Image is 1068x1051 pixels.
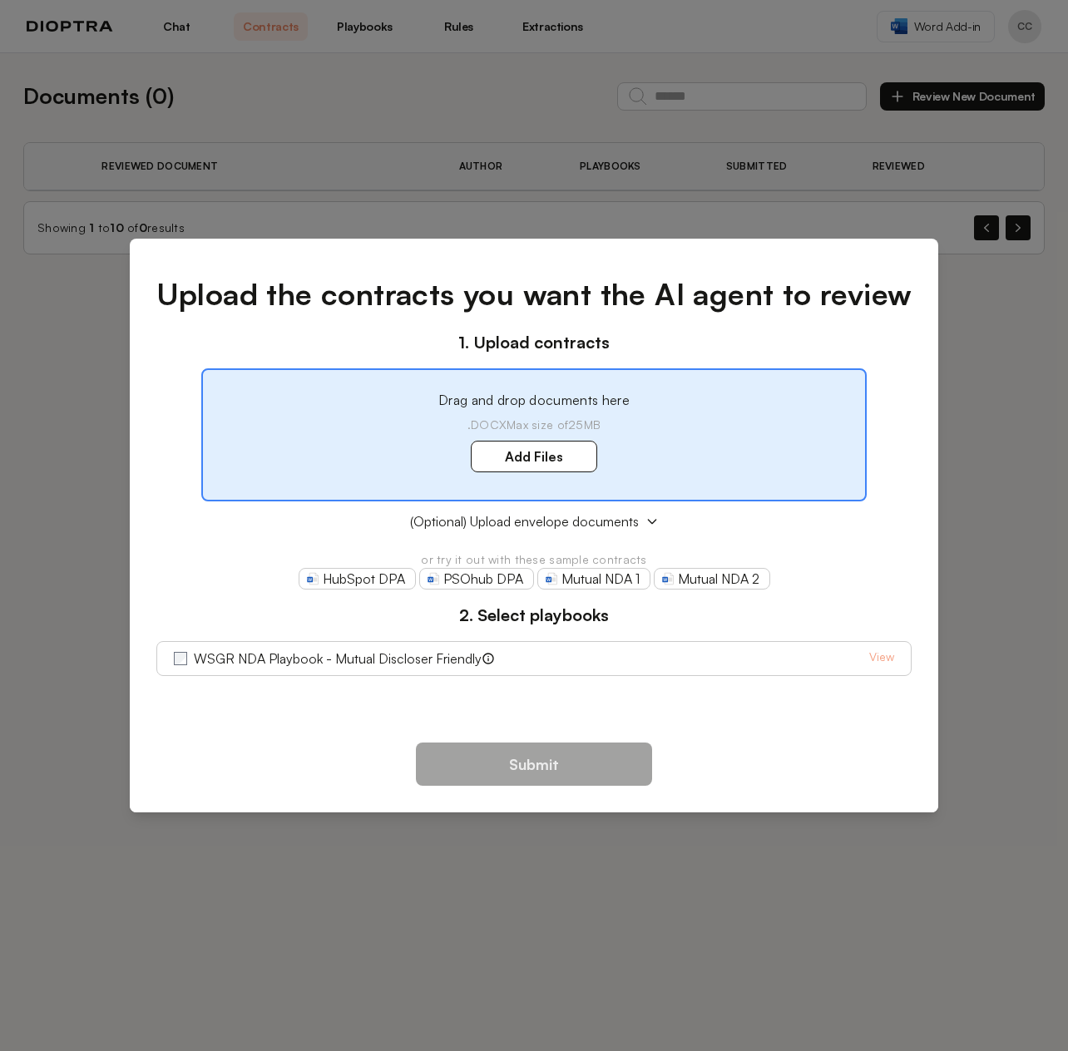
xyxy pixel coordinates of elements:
label: WSGR NDA Playbook - Mutual Discloser Friendly [194,649,482,669]
h3: 2. Select playbooks [156,603,912,628]
label: Add Files [471,441,597,472]
button: (Optional) Upload envelope documents [156,511,912,531]
a: HubSpot DPA [299,568,416,590]
a: Mutual NDA 2 [654,568,770,590]
a: View [869,649,894,669]
h1: Upload the contracts you want the AI agent to review [156,272,912,317]
p: Drag and drop documents here [223,390,845,410]
span: (Optional) Upload envelope documents [410,511,639,531]
h3: 1. Upload contracts [156,330,912,355]
p: .DOCX Max size of 25MB [223,417,845,433]
p: or try it out with these sample contracts [156,551,912,568]
a: PSOhub DPA [419,568,534,590]
button: Submit [416,743,652,786]
a: Mutual NDA 1 [537,568,650,590]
